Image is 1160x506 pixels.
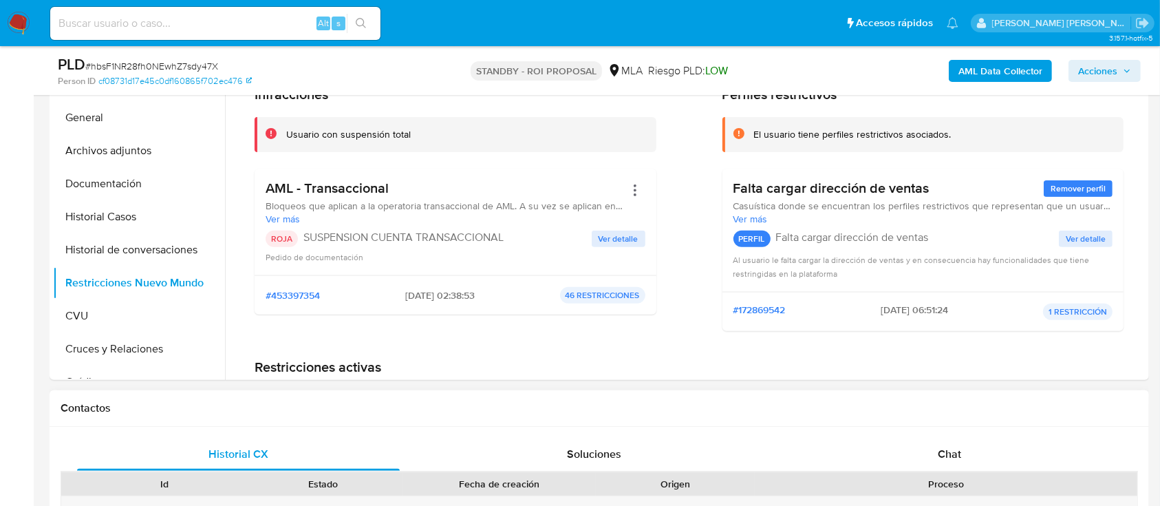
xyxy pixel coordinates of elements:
[764,477,1128,491] div: Proceso
[347,14,375,33] button: search-icon
[318,17,329,30] span: Alt
[98,75,252,87] a: cf08731d17e45c0df160865f702ec476
[992,17,1131,30] p: emmanuel.vitiello@mercadolibre.com
[1078,60,1117,82] span: Acciones
[1068,60,1141,82] button: Acciones
[412,477,586,491] div: Fecha de creación
[58,75,96,87] b: Person ID
[53,134,225,167] button: Archivos adjuntos
[336,17,341,30] span: s
[58,53,85,75] b: PLD
[61,401,1138,415] h1: Contactos
[53,333,225,366] button: Cruces y Relaciones
[85,59,218,73] span: # hbsF1NR28fh0NEwhZ7sdy47X
[1135,16,1150,30] a: Salir
[567,446,621,462] span: Soluciones
[1109,32,1153,43] span: 3.157.1-hotfix-5
[95,477,235,491] div: Id
[53,200,225,233] button: Historial Casos
[958,60,1042,82] b: AML Data Collector
[648,63,728,78] span: Riesgo PLD:
[605,477,745,491] div: Origen
[208,446,268,462] span: Historial CX
[938,446,961,462] span: Chat
[705,63,728,78] span: LOW
[53,299,225,333] button: CVU
[50,14,380,32] input: Buscar usuario o caso...
[53,233,225,266] button: Historial de conversaciones
[471,61,602,81] p: STANDBY - ROI PROPOSAL
[856,16,933,30] span: Accesos rápidos
[254,477,394,491] div: Estado
[53,266,225,299] button: Restricciones Nuevo Mundo
[53,101,225,134] button: General
[949,60,1052,82] button: AML Data Collector
[947,17,958,29] a: Notificaciones
[53,366,225,399] button: Créditos
[608,63,643,78] div: MLA
[53,167,225,200] button: Documentación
